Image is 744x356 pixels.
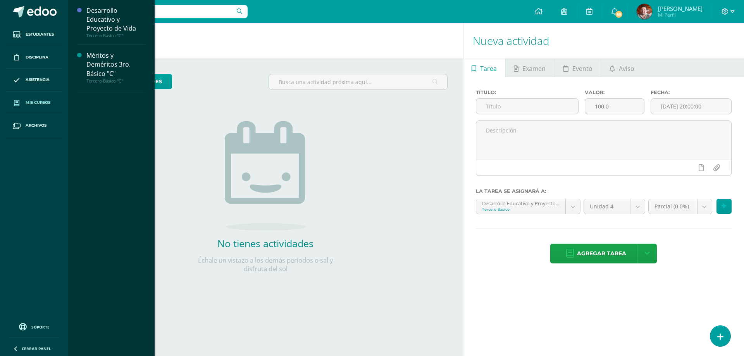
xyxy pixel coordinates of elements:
div: Desarrollo Educativo y Proyecto de Vida 'C' [482,199,560,206]
span: Soporte [31,324,50,330]
span: [PERSON_NAME] [658,5,703,12]
label: Valor: [585,89,644,95]
a: Mis cursos [6,91,62,114]
span: Evento [572,59,592,78]
h1: Actividades [77,23,454,58]
a: Archivos [6,114,62,137]
span: Archivos [26,122,46,129]
div: Desarrollo Educativo y Proyecto de Vida [86,6,145,33]
input: Busca una actividad próxima aquí... [269,74,447,89]
a: Aviso [601,58,642,77]
img: no_activities.png [225,121,306,230]
a: Estudiantes [6,23,62,46]
a: Examen [506,58,554,77]
a: Tarea [463,58,505,77]
a: Méritos y Deméritos 3ro. Básico "C"Tercero Básico "C" [86,51,145,83]
input: Puntos máximos [585,99,644,114]
div: Tercero Básico [482,206,560,212]
span: Mi Perfil [658,12,703,18]
span: 69 [615,10,623,19]
input: Fecha de entrega [651,99,731,114]
div: Tercero Básico "C" [86,78,145,84]
a: Evento [555,58,601,77]
a: Asistencia [6,69,62,92]
a: Unidad 4 [584,199,645,214]
a: Desarrollo Educativo y Proyecto de Vida 'C'Tercero Básico [476,199,580,214]
span: Unidad 4 [590,199,624,214]
span: Parcial (0.0%) [654,199,691,214]
h1: Nueva actividad [473,23,735,58]
span: Examen [522,59,546,78]
img: 2cd44cd3459743fb440d19a92307dec9.png [637,4,652,19]
input: Busca un usuario... [73,5,248,18]
span: Cerrar panel [22,346,51,351]
span: Mis cursos [26,100,50,106]
label: Fecha: [651,89,732,95]
span: Estudiantes [26,31,54,38]
div: Méritos y Deméritos 3ro. Básico "C" [86,51,145,78]
div: Tercero Básico "C" [86,33,145,38]
a: Soporte [9,321,59,332]
a: Parcial (0.0%) [649,199,712,214]
span: Tarea [480,59,497,78]
span: Aviso [619,59,634,78]
input: Título [476,99,579,114]
a: Desarrollo Educativo y Proyecto de VidaTercero Básico "C" [86,6,145,38]
span: Disciplina [26,54,48,60]
label: La tarea se asignará a: [476,188,732,194]
p: Échale un vistazo a los demás períodos o sal y disfruta del sol [188,256,343,273]
a: Disciplina [6,46,62,69]
label: Título: [476,89,579,95]
span: Agregar tarea [577,244,626,263]
h2: No tienes actividades [188,237,343,250]
span: Asistencia [26,77,50,83]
